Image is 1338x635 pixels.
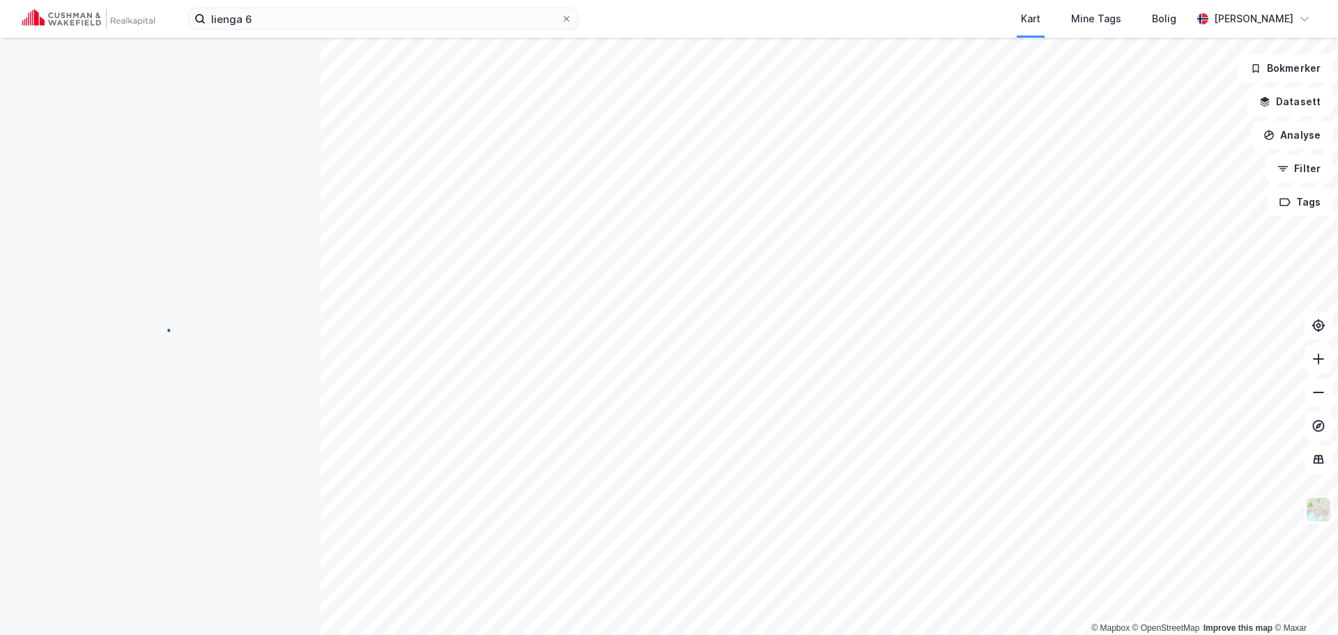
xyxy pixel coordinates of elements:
button: Bokmerker [1238,54,1332,82]
img: spinner.a6d8c91a73a9ac5275cf975e30b51cfb.svg [149,317,171,339]
button: Datasett [1247,88,1332,116]
img: cushman-wakefield-realkapital-logo.202ea83816669bd177139c58696a8fa1.svg [22,9,155,29]
div: Kart [1021,10,1040,27]
a: Improve this map [1204,623,1272,633]
button: Analyse [1252,121,1332,149]
div: [PERSON_NAME] [1214,10,1293,27]
div: Mine Tags [1071,10,1121,27]
div: Kontrollprogram for chat [1268,568,1338,635]
button: Tags [1268,188,1332,216]
img: Z [1305,496,1332,523]
input: Søk på adresse, matrikkel, gårdeiere, leietakere eller personer [206,8,561,29]
iframe: Chat Widget [1268,568,1338,635]
button: Filter [1266,155,1332,183]
div: Bolig [1152,10,1176,27]
a: OpenStreetMap [1132,623,1200,633]
a: Mapbox [1091,623,1130,633]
